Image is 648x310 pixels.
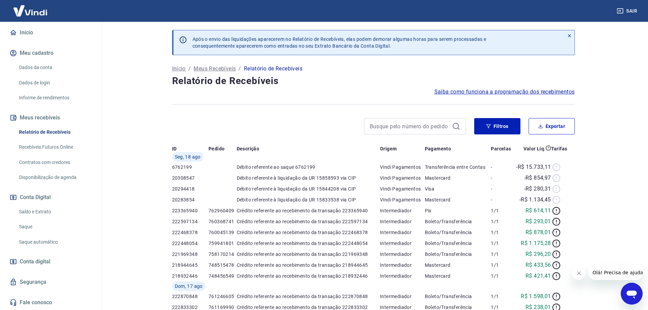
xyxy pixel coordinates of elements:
[237,207,380,214] p: Crédito referente ao recebimento da transação 223365940
[380,218,425,225] p: Intermediador
[524,174,551,182] p: -R$ 854,97
[526,272,551,280] p: R$ 421,41
[16,170,94,184] a: Disponibilização de agenda
[172,175,209,181] p: 20308547
[172,207,209,214] p: 223365940
[172,185,209,192] p: 20294418
[491,229,513,236] p: 1/1
[172,293,209,300] p: 222870848
[237,164,380,170] p: Débito referente ao saque 6762199
[209,251,237,258] p: 758170214
[188,65,191,73] p: /
[380,196,425,203] p: Vindi Pagamentos
[16,76,94,90] a: Dados de login
[380,175,425,181] p: Vindi Pagamentos
[425,251,491,258] p: Boleto/Transferência
[16,61,94,75] a: Dados da conta
[16,205,94,219] a: Saldo e Extrato
[237,251,380,258] p: Crédito referente ao recebimento da transação 221969348
[172,145,177,152] p: ID
[4,5,57,10] span: Olá! Precisa de ajuda?
[209,229,237,236] p: 760045139
[425,218,491,225] p: Boleto/Transferência
[237,229,380,236] p: Crédito referente ao recebimento da transação 222468378
[237,185,380,192] p: Débito referente à liquidação da UR 15844208 via CIP
[551,145,567,152] p: Tarifas
[172,65,186,73] a: Início
[380,273,425,279] p: Intermediador
[491,293,513,300] p: 1/1
[425,196,491,203] p: Mastercard
[172,251,209,258] p: 221969348
[380,185,425,192] p: Vindi Pagamentos
[209,240,237,247] p: 759941801
[491,240,513,247] p: 1/1
[8,110,94,125] button: Meus recebíveis
[524,185,551,193] p: -R$ 280,31
[491,207,513,214] p: 1/1
[380,207,425,214] p: Intermediador
[237,175,380,181] p: Débito referente à liquidação da UR 15858593 via CIP
[8,295,94,310] a: Fale conosco
[380,164,425,170] p: Vindi Pagamentos
[16,91,94,105] a: Informe de rendimentos
[572,266,586,280] iframe: Fechar mensagem
[425,293,491,300] p: Boleto/Transferência
[237,196,380,203] p: Débito referente à liquidação da UR 15833538 via CIP
[209,145,225,152] p: Pedido
[16,125,94,139] a: Relatório de Recebíveis
[425,229,491,236] p: Boleto/Transferência
[588,265,643,280] iframe: Mensagem da empresa
[172,164,209,170] p: 6762199
[209,262,237,268] p: 748515478
[425,185,491,192] p: Visa
[16,235,94,249] a: Saque automático
[194,65,236,73] p: Meus Recebíveis
[425,164,491,170] p: Transferência entre Contas
[380,262,425,268] p: Intermediador
[172,273,209,279] p: 218932446
[526,207,551,215] p: R$ 614,11
[380,293,425,300] p: Intermediador
[526,250,551,258] p: R$ 296,20
[8,25,94,40] a: Início
[8,275,94,290] a: Segurança
[380,240,425,247] p: Intermediador
[237,293,380,300] p: Crédito referente ao recebimento da transação 222870848
[370,121,449,131] input: Busque pelo número do pedido
[175,153,201,160] span: Seg, 18 ago
[8,254,94,269] a: Conta digital
[172,218,209,225] p: 222597134
[519,196,551,204] p: -R$ 1.134,45
[621,283,643,305] iframe: Botão para abrir a janela de mensagens
[425,273,491,279] p: Mastercard
[516,163,551,171] p: -R$ 15.733,11
[491,273,513,279] p: 1/1
[209,207,237,214] p: 762960409
[491,196,513,203] p: -
[209,218,237,225] p: 760368741
[237,218,380,225] p: Crédito referente ao recebimento da transação 222597134
[521,239,551,247] p: R$ 1.175,28
[209,293,237,300] p: 761246605
[425,175,491,181] p: Mastercard
[529,118,575,134] button: Exportar
[172,240,209,247] p: 222448054
[20,257,50,266] span: Conta digital
[425,240,491,247] p: Boleto/Transferência
[237,240,380,247] p: Crédito referente ao recebimento da transação 222448054
[526,217,551,226] p: R$ 293,01
[526,228,551,236] p: R$ 878,01
[237,273,380,279] p: Crédito referente ao recebimento da transação 218932446
[175,283,203,290] span: Dom, 17 ago
[237,145,260,152] p: Descrição
[491,164,513,170] p: -
[172,74,575,88] h4: Relatório de Recebíveis
[491,145,511,152] p: Parcelas
[193,36,486,49] p: Após o envio das liquidações aparecerem no Relatório de Recebíveis, elas podem demorar algumas ho...
[244,65,302,73] p: Relatório de Recebíveis
[425,145,451,152] p: Pagamento
[491,251,513,258] p: 1/1
[491,262,513,268] p: 1/1
[16,140,94,154] a: Recebíveis Futuros Online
